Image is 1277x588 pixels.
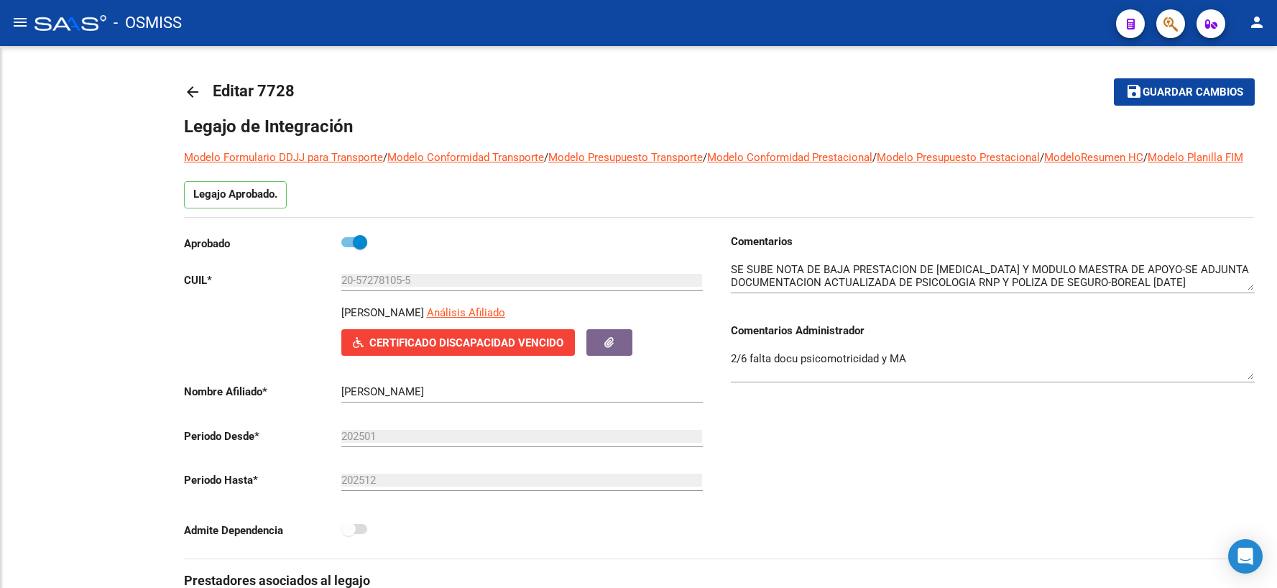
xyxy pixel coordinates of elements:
[184,523,341,538] p: Admite Dependencia
[184,472,341,488] p: Periodo Hasta
[731,323,1255,339] h3: Comentarios Administrador
[184,83,201,101] mat-icon: arrow_back
[731,234,1255,249] h3: Comentarios
[184,384,341,400] p: Nombre Afiliado
[1228,539,1263,574] div: Open Intercom Messenger
[877,151,1040,164] a: Modelo Presupuesto Prestacional
[341,305,424,321] p: [PERSON_NAME]
[213,82,295,100] span: Editar 7728
[184,428,341,444] p: Periodo Desde
[341,329,575,356] button: Certificado Discapacidad Vencido
[1148,151,1243,164] a: Modelo Planilla FIM
[369,336,563,349] span: Certificado Discapacidad Vencido
[387,151,544,164] a: Modelo Conformidad Transporte
[427,306,505,319] span: Análisis Afiliado
[114,7,182,39] span: - OSMISS
[548,151,703,164] a: Modelo Presupuesto Transporte
[1143,86,1243,99] span: Guardar cambios
[1114,78,1255,105] button: Guardar cambios
[11,14,29,31] mat-icon: menu
[1248,14,1266,31] mat-icon: person
[184,181,287,208] p: Legajo Aprobado.
[707,151,872,164] a: Modelo Conformidad Prestacional
[184,272,341,288] p: CUIL
[1044,151,1143,164] a: ModeloResumen HC
[1125,83,1143,100] mat-icon: save
[184,115,1254,138] h1: Legajo de Integración
[184,236,341,252] p: Aprobado
[184,151,383,164] a: Modelo Formulario DDJJ para Transporte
